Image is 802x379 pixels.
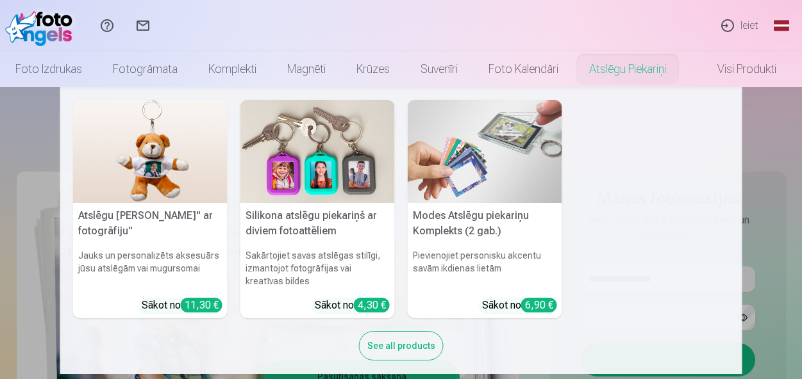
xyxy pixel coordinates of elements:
div: 4,30 € [354,298,390,312]
div: 11,30 € [181,298,222,312]
a: Modes Atslēgu piekariņu Komplekts (2 gab.)Modes Atslēgu piekariņu Komplekts (2 gab.)Pievienojiet ... [408,100,562,318]
img: /fa1 [5,5,79,46]
a: Komplekti [193,51,272,87]
h5: Modes Atslēgu piekariņu Komplekts (2 gab.) [408,203,562,244]
img: Atslēgu piekariņš Lācītis" ar fotogrāfiju" [73,100,228,203]
img: Modes Atslēgu piekariņu Komplekts (2 gab.) [408,100,562,203]
h6: Jauks un personalizēts aksesuārs jūsu atslēgām vai mugursomai [73,244,228,293]
a: Visi produkti [681,51,792,87]
h6: Sakārtojiet savas atslēgas stilīgi, izmantojot fotogrāfijas vai kreatīvas bildes [240,244,395,293]
a: Magnēti [272,51,341,87]
div: Sākot no [482,298,557,313]
a: Atslēgu piekariņš Lācītis" ar fotogrāfiju"Atslēgu [PERSON_NAME]" ar fotogrāfiju"Jauks un personal... [73,100,228,318]
a: Atslēgu piekariņi [574,51,681,87]
a: See all products [359,338,444,351]
div: 6,90 € [521,298,557,312]
h5: Silikona atslēgu piekariņš ar diviem fotoattēliem [240,203,395,244]
a: Krūzes [341,51,405,87]
a: Foto kalendāri [473,51,574,87]
h6: Pievienojiet personisku akcentu savām ikdienas lietām [408,244,562,293]
a: Silikona atslēgu piekariņš ar diviem fotoattēliemSilikona atslēgu piekariņš ar diviem fotoattēlie... [240,100,395,318]
img: Silikona atslēgu piekariņš ar diviem fotoattēliem [240,100,395,203]
div: Sākot no [142,298,222,313]
div: See all products [359,331,444,360]
div: Sākot no [315,298,390,313]
a: Suvenīri [405,51,473,87]
a: Fotogrāmata [97,51,193,87]
h5: Atslēgu [PERSON_NAME]" ar fotogrāfiju" [73,203,228,244]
